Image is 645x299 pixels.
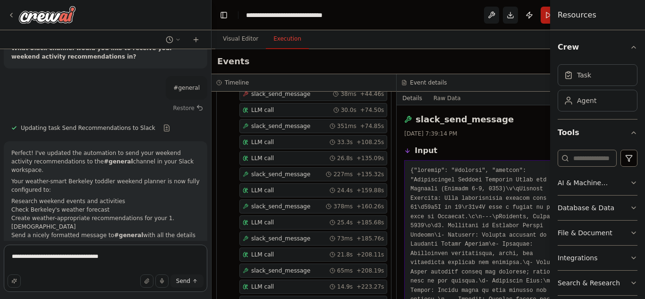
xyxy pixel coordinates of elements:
[11,239,200,265] p: The Slack message will include weather-aware suggestions organized by [DATE]/[DATE], so everyone ...
[251,219,274,226] span: LLM call
[337,283,353,290] span: 14.9s
[404,130,574,137] div: [DATE] 7:39:14 PM
[251,171,310,178] span: slack_send_message
[251,203,310,210] span: slack_send_message
[356,138,384,146] span: + 108.25s
[558,221,637,245] button: File & Document
[251,251,274,258] span: LLM call
[11,231,200,239] li: Send a nicely formatted message to with all the details
[266,29,309,49] button: Execution
[11,197,200,205] li: Research weekend events and activities
[337,138,353,146] span: 33.3s
[428,92,467,105] button: Raw Data
[8,274,21,288] button: Improve this prompt
[114,232,144,239] strong: #general
[577,96,596,105] div: Agent
[169,102,207,115] button: Restore
[356,154,384,162] span: + 135.09s
[251,138,274,146] span: LLM call
[246,10,350,20] nav: breadcrumb
[337,235,353,242] span: 73ms
[162,34,185,45] button: Switch to previous chat
[188,34,204,45] button: Start a new chat
[558,246,637,270] button: Integrations
[356,219,384,226] span: + 185.68s
[558,228,612,238] div: File & Document
[173,84,200,92] p: #general
[558,178,630,188] div: AI & Machine Learning
[356,267,384,274] span: + 208.19s
[251,283,274,290] span: LLM call
[217,55,249,68] h2: Events
[415,145,437,156] h3: Input
[558,9,596,21] h4: Resources
[558,60,637,119] div: Crew
[356,251,384,258] span: + 208.11s
[360,122,384,130] span: + 74.85s
[11,177,200,194] p: Your weather-smart Berkeley toddler weekend planner is now fully configured to:
[225,79,249,86] h3: Timeline
[360,106,384,114] span: + 74.50s
[155,274,169,288] button: Click to speak your automation idea
[340,90,356,98] span: 38ms
[410,79,447,86] h3: Event details
[251,122,310,130] span: slack_send_message
[176,277,190,285] span: Send
[251,106,274,114] span: LLM call
[11,205,200,214] li: Check Berkeley's weather forecast
[397,92,428,105] button: Details
[558,34,637,60] button: Crew
[217,9,230,22] button: Hide left sidebar
[577,70,591,80] div: Task
[341,106,356,114] span: 30.0s
[558,278,620,288] div: Search & Research
[356,283,384,290] span: + 223.27s
[251,235,310,242] span: slack_send_message
[356,235,384,242] span: + 185.76s
[337,267,353,274] span: 65ms
[360,90,384,98] span: + 44.46s
[251,187,274,194] span: LLM call
[333,203,353,210] span: 378ms
[215,29,266,49] button: Visual Editor
[558,196,637,220] button: Database & Data
[558,253,597,263] div: Integrations
[558,203,614,213] div: Database & Data
[337,122,356,130] span: 351ms
[251,267,310,274] span: slack_send_message
[140,274,153,288] button: Upload files
[170,274,204,288] button: Send
[337,187,353,194] span: 24.4s
[558,120,637,146] button: Tools
[251,90,310,98] span: slack_send_message
[337,251,353,258] span: 21.8s
[356,187,384,194] span: + 159.88s
[356,171,384,178] span: + 135.32s
[19,6,76,23] img: Logo
[337,154,353,162] span: 26.8s
[21,124,155,132] span: Updating task Send Recommendations to Slack
[356,203,384,210] span: + 160.26s
[251,154,274,162] span: LLM call
[333,171,353,178] span: 227ms
[558,171,637,195] button: AI & Machine Learning
[11,149,200,174] p: Perfect! I've updated the automation to send your weekend activity recommendations to the channel...
[337,219,353,226] span: 25.4s
[558,271,637,295] button: Search & Research
[416,113,514,126] h2: slack_send_message
[11,214,200,231] li: Create weather-appropriate recommendations for your 1.[DEMOGRAPHIC_DATA]
[104,158,133,165] strong: #general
